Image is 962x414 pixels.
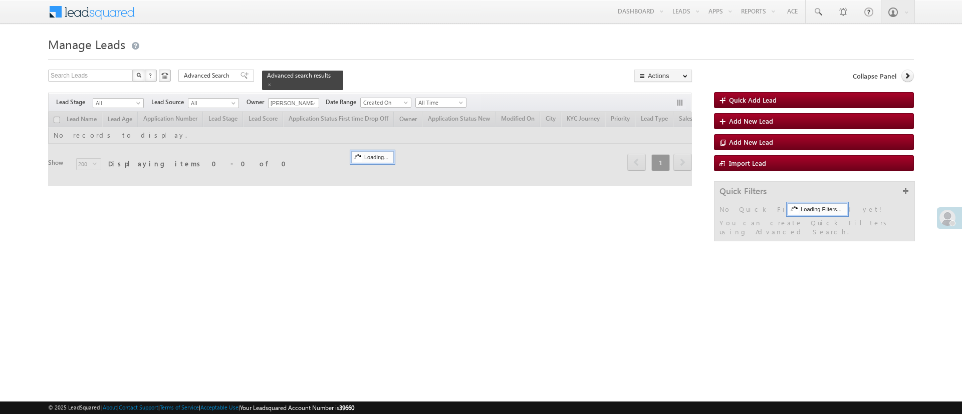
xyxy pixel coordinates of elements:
[326,98,360,107] span: Date Range
[788,203,847,215] div: Loading Filters...
[240,404,354,411] span: Your Leadsquared Account Number is
[160,404,199,410] a: Terms of Service
[729,159,766,167] span: Import Lead
[149,71,153,80] span: ?
[729,96,777,104] span: Quick Add Lead
[361,98,408,107] span: Created On
[184,71,232,80] span: Advanced Search
[136,73,141,78] img: Search
[729,138,773,146] span: Add New Lead
[200,404,238,410] a: Acceptable Use
[151,98,188,107] span: Lead Source
[339,404,354,411] span: 39660
[416,98,463,107] span: All Time
[188,98,239,108] a: All
[351,151,394,163] div: Loading...
[729,117,773,125] span: Add New Lead
[188,99,236,108] span: All
[56,98,93,107] span: Lead Stage
[48,403,354,412] span: © 2025 LeadSquared | | | | |
[360,98,411,108] a: Created On
[853,72,896,81] span: Collapse Panel
[306,99,318,109] a: Show All Items
[119,404,158,410] a: Contact Support
[145,70,157,82] button: ?
[267,72,331,79] span: Advanced search results
[415,98,466,108] a: All Time
[93,99,141,108] span: All
[103,404,117,410] a: About
[268,98,319,108] input: Type to Search
[247,98,268,107] span: Owner
[93,98,144,108] a: All
[48,36,125,52] span: Manage Leads
[634,70,692,82] button: Actions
